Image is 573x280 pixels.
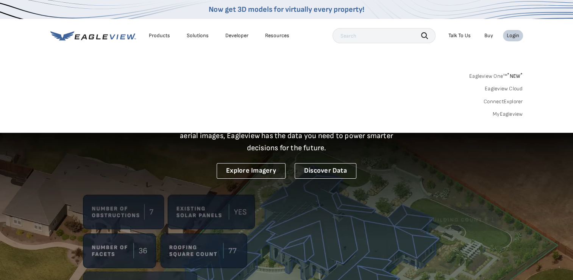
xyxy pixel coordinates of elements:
[265,32,289,39] div: Resources
[295,163,356,179] a: Discover Data
[485,85,523,92] a: Eagleview Cloud
[493,111,523,118] a: MyEagleview
[484,32,493,39] a: Buy
[448,32,471,39] div: Talk To Us
[171,118,403,154] p: A new era starts here. Built on more than 3.5 billion high-resolution aerial images, Eagleview ha...
[484,98,523,105] a: ConnectExplorer
[225,32,248,39] a: Developer
[333,28,436,43] input: Search
[149,32,170,39] div: Products
[187,32,209,39] div: Solutions
[507,32,519,39] div: Login
[217,163,286,179] a: Explore Imagery
[209,5,364,14] a: Now get 3D models for virtually every property!
[469,71,523,79] a: Eagleview One™*NEW*
[507,73,523,79] span: NEW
